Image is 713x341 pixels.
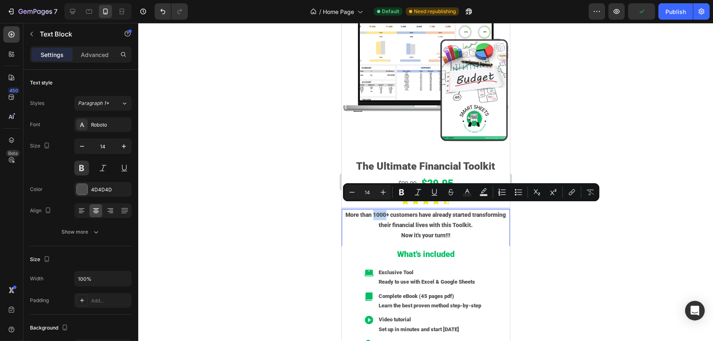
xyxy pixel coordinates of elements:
[30,225,132,239] button: Show more
[91,121,130,129] div: Roboto
[81,50,109,59] p: Advanced
[343,183,599,201] div: Editor contextual toolbar
[30,100,44,107] div: Styles
[30,275,43,282] div: Width
[62,228,100,236] div: Show more
[155,3,188,20] div: Undo/Redo
[685,301,705,321] div: Open Intercom Messenger
[74,96,132,111] button: Paragraph 1*
[30,186,43,193] div: Color
[342,23,510,341] iframe: Design area
[40,29,110,39] p: Text Block
[91,186,130,193] div: 4D4D4D
[30,205,53,216] div: Align
[665,7,686,16] div: Publish
[658,3,693,20] button: Publish
[414,8,456,15] span: Need republishing
[382,8,399,15] span: Default
[91,297,130,305] div: Add...
[30,323,70,334] div: Background
[30,297,49,304] div: Padding
[30,121,40,128] div: Font
[30,79,53,86] div: Text style
[37,316,145,325] p: Designed for everyone
[30,254,52,265] div: Size
[323,7,354,16] span: Home Page
[41,50,64,59] p: Settings
[3,3,61,20] button: 7
[75,271,131,286] input: Auto
[54,7,57,16] p: 7
[30,141,52,152] div: Size
[319,7,321,16] span: /
[78,100,109,107] span: Paragraph 1*
[6,150,20,157] div: Beta
[8,87,20,94] div: 450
